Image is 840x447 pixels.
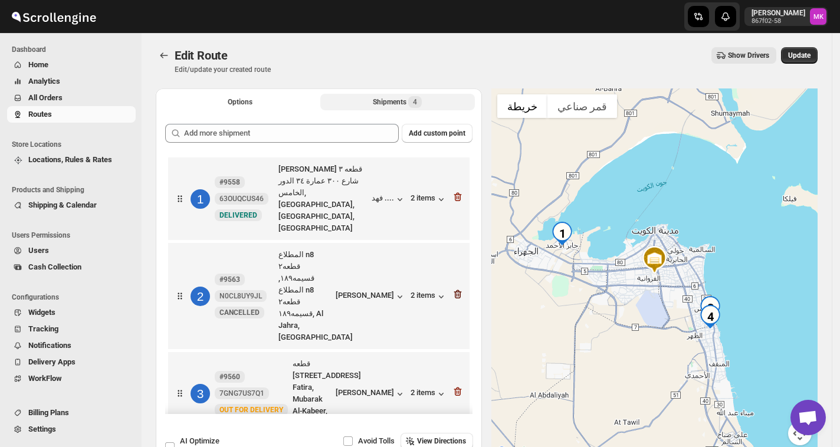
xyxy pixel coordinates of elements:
[7,106,136,123] button: Routes
[9,2,98,31] img: ScrollEngine
[180,436,219,445] span: AI Optimize
[7,337,136,354] button: Notifications
[752,8,805,18] p: [PERSON_NAME]
[788,51,811,60] span: Update
[219,211,257,219] span: DELIVERED
[7,405,136,421] button: Billing Plans
[219,406,283,414] span: OUT FOR DELIVERY
[28,425,56,433] span: Settings
[293,358,331,429] div: قطعه [STREET_ADDRESS] Fatira, Mubarak Al-Kabeer, [GEOGRAPHIC_DATA]
[497,94,547,118] button: عرض خريطة الشارع
[7,242,136,259] button: Users
[372,193,406,205] button: فهد ....
[184,124,399,143] input: Add more shipment
[12,45,136,54] span: Dashboard
[12,292,136,302] span: Configurations
[156,114,482,419] div: Selected Shipments
[711,47,776,64] button: Show Drivers
[28,60,48,69] span: Home
[28,262,81,271] span: Cash Collection
[728,51,769,60] span: Show Drivers
[28,77,60,86] span: Analytics
[278,249,331,343] div: المطلاع n8 قطعه٢ قسيمه١٨٩, المطلاع n8 قطعه٢ قسيمه١٨٩, Al Jahra, [GEOGRAPHIC_DATA]
[7,370,136,387] button: WorkFlow
[790,400,826,435] a: دردشة مفتوحة
[336,388,406,400] button: [PERSON_NAME]
[278,163,367,234] div: [PERSON_NAME] قطعه ٣ شارع ٣٠٠ عمارة ٣٤ الدور الخامس, [GEOGRAPHIC_DATA], [GEOGRAPHIC_DATA], [GEOGR...
[28,357,76,366] span: Delivery Apps
[698,305,722,328] div: 4
[28,155,112,164] span: Locations, Rules & Rates
[219,194,264,203] span: 63OUQCUS46
[7,354,136,370] button: Delivery Apps
[413,97,417,107] span: 4
[12,185,136,195] span: Products and Shipping
[373,96,422,108] div: Shipments
[28,93,63,102] span: All Orders
[175,65,271,74] p: Edit/update your created route
[219,291,262,301] span: N0CL8UY9JL
[547,94,617,118] button: عرض صور القمر الصناعي
[7,152,136,168] button: Locations, Rules & Rates
[219,178,240,186] b: #9558
[168,352,470,435] div: 3#95607GNG7US7Q1NewOUT FOR DELIVERYقطعه [STREET_ADDRESS] Fatira, Mubarak Al-Kabeer, [GEOGRAPHIC_D...
[156,47,172,64] button: Routes
[810,8,826,25] span: Mostafa Khalifa
[7,304,136,321] button: Widgets
[12,231,136,240] span: Users Permissions
[781,47,818,64] button: Update
[698,296,722,320] div: 3
[163,94,318,110] button: All Route Options
[813,13,824,21] text: MK
[219,389,264,398] span: 7GNG7US7Q1
[752,18,805,25] p: 867f02-58
[788,422,812,445] button: عناصر التحكّم بطريقة عرض الخريطة
[411,291,447,303] button: 2 items
[409,129,465,138] span: Add custom point
[191,384,210,403] div: 3
[7,259,136,275] button: Cash Collection
[168,243,470,349] div: 2#9563N0CL8UY9JLNewCANCELLEDالمطلاع n8 قطعه٢ قسيمه١٨٩, المطلاع n8 قطعه٢ قسيمه١٨٩, Al Jahra, [GEOG...
[28,201,97,209] span: Shipping & Calendar
[191,189,210,209] div: 1
[7,421,136,438] button: Settings
[191,287,210,306] div: 2
[402,124,472,143] button: Add custom point
[336,291,406,303] button: [PERSON_NAME]
[12,140,136,149] span: Store Locations
[550,222,574,245] div: 1
[175,48,228,63] span: Edit Route
[411,193,447,205] button: 2 items
[219,308,260,317] span: CANCELLED
[417,436,466,446] span: View Directions
[28,408,69,417] span: Billing Plans
[7,90,136,106] button: All Orders
[7,73,136,90] button: Analytics
[7,57,136,73] button: Home
[28,374,62,383] span: WorkFlow
[28,341,71,350] span: Notifications
[7,197,136,213] button: Shipping & Calendar
[28,308,55,317] span: Widgets
[228,97,252,107] span: Options
[744,7,828,26] button: User menu
[320,94,475,110] button: Selected Shipments
[358,436,395,445] span: Avoid Tolls
[7,321,136,337] button: Tracking
[28,110,52,119] span: Routes
[28,324,58,333] span: Tracking
[168,157,470,240] div: 1#955863OUQCUS46NewDELIVERED[PERSON_NAME] قطعه ٣ شارع ٣٠٠ عمارة ٣٤ الدور الخامس, [GEOGRAPHIC_DATA...
[219,373,240,381] b: #9560
[28,246,49,255] span: Users
[219,275,240,284] b: #9563
[411,388,447,400] button: 2 items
